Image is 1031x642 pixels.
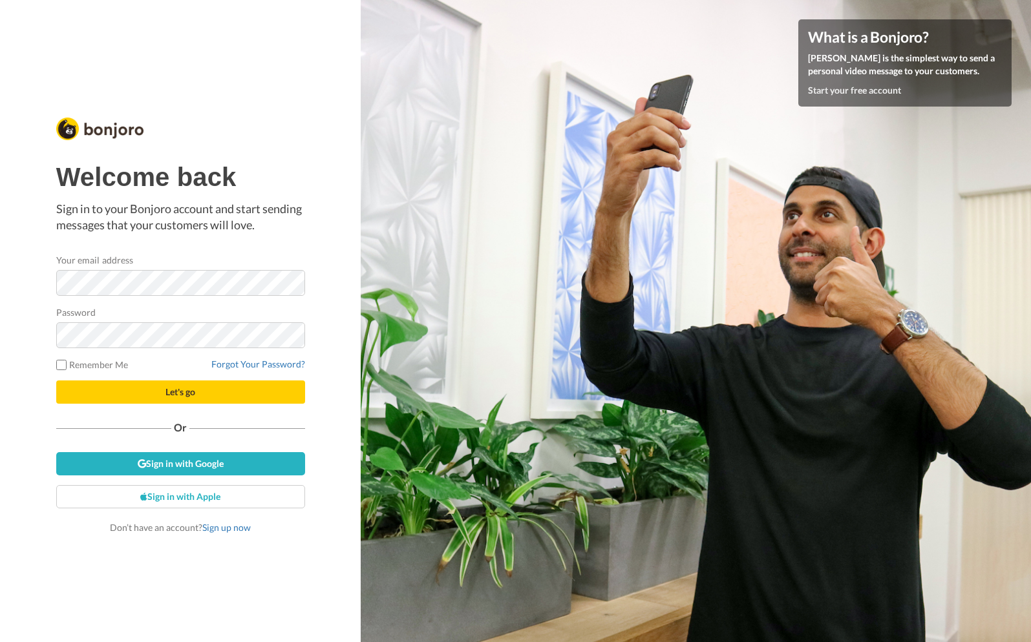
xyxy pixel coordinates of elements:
[56,201,305,234] p: Sign in to your Bonjoro account and start sending messages that your customers will love.
[56,452,305,475] a: Sign in with Google
[808,85,901,96] a: Start your free account
[808,52,1002,78] p: [PERSON_NAME] is the simplest way to send a personal video message to your customers.
[202,522,251,533] a: Sign up now
[110,522,251,533] span: Don’t have an account?
[56,380,305,404] button: Let's go
[56,360,67,370] input: Remember Me
[171,423,189,432] span: Or
[56,163,305,191] h1: Welcome back
[165,386,195,397] span: Let's go
[211,358,305,369] a: Forgot Your Password?
[56,358,129,371] label: Remember Me
[808,29,1002,45] h4: What is a Bonjoro?
[56,485,305,508] a: Sign in with Apple
[56,305,96,319] label: Password
[56,253,133,267] label: Your email address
